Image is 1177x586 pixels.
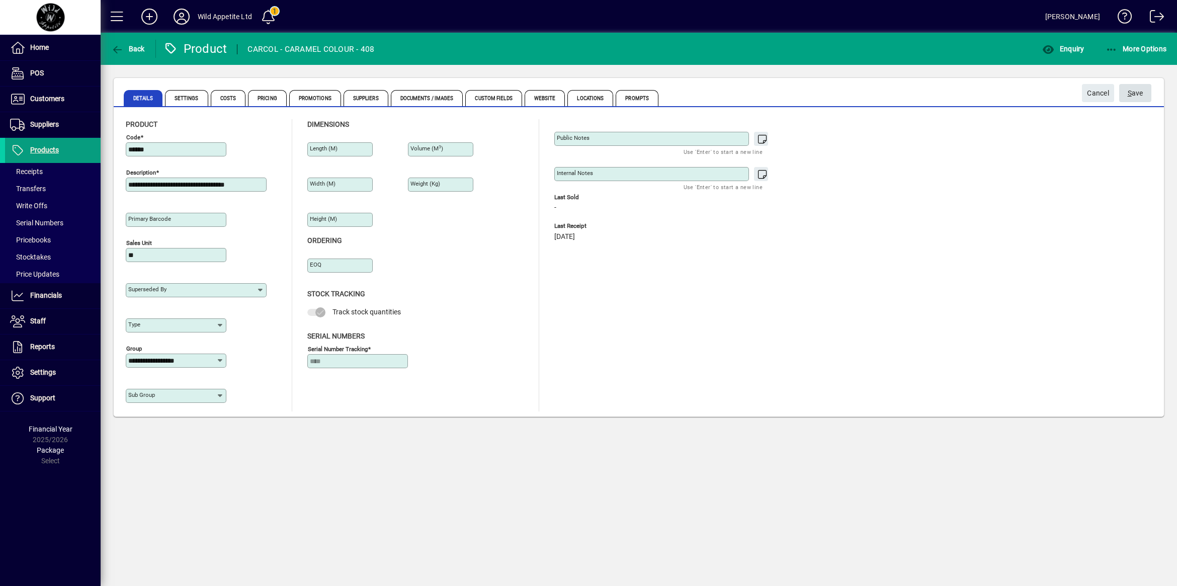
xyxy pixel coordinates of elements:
span: POS [30,69,44,77]
span: S [1128,89,1132,97]
a: POS [5,61,101,86]
span: Stocktakes [10,253,51,261]
span: Pricebooks [10,236,51,244]
sup: 3 [439,144,441,149]
span: Suppliers [30,120,59,128]
a: Stocktakes [5,248,101,266]
mat-label: Height (m) [310,215,337,222]
mat-label: Code [126,134,140,141]
a: Support [5,386,101,411]
span: Settings [165,90,208,106]
mat-label: Sub group [128,391,155,398]
mat-label: Primary barcode [128,215,171,222]
a: Settings [5,360,101,385]
span: Ordering [307,236,342,244]
span: [DATE] [554,233,575,241]
span: ave [1128,85,1143,102]
button: More Options [1103,40,1169,58]
span: Website [525,90,565,106]
app-page-header-button: Back [101,40,156,58]
a: Logout [1142,2,1164,35]
span: Enquiry [1042,45,1084,53]
button: Back [109,40,147,58]
span: Suppliers [344,90,388,106]
button: Enquiry [1040,40,1086,58]
div: Product [163,41,227,57]
span: Costs [211,90,246,106]
mat-label: Group [126,345,142,352]
button: Add [133,8,165,26]
span: Product [126,120,157,128]
a: Receipts [5,163,101,180]
mat-label: Serial Number tracking [308,345,368,352]
mat-hint: Use 'Enter' to start a new line [684,181,763,193]
span: Products [30,146,59,154]
button: Profile [165,8,198,26]
mat-label: EOQ [310,261,321,268]
span: More Options [1106,45,1167,53]
span: Reports [30,343,55,351]
span: Locations [567,90,613,106]
span: Settings [30,368,56,376]
span: Prompts [616,90,658,106]
span: - [554,204,556,212]
span: Home [30,43,49,51]
mat-label: Description [126,169,156,176]
a: Price Updates [5,266,101,283]
span: Price Updates [10,270,59,278]
span: Serial Numbers [307,332,365,340]
span: Details [124,90,162,106]
span: Dimensions [307,120,349,128]
span: Support [30,394,55,402]
a: Customers [5,87,101,112]
a: Staff [5,309,101,334]
span: Custom Fields [465,90,522,106]
a: Knowledge Base [1110,2,1132,35]
mat-label: Length (m) [310,145,338,152]
span: Serial Numbers [10,219,63,227]
span: Last Receipt [554,223,705,229]
span: Write Offs [10,202,47,210]
div: CARCOL - CARAMEL COLOUR - 408 [247,41,374,57]
span: Financials [30,291,62,299]
span: Transfers [10,185,46,193]
span: Customers [30,95,64,103]
a: Write Offs [5,197,101,214]
mat-label: Superseded by [128,286,166,293]
a: Financials [5,283,101,308]
span: Cancel [1087,85,1109,102]
mat-label: Type [128,321,140,328]
span: Stock Tracking [307,290,365,298]
span: Documents / Images [391,90,463,106]
span: Receipts [10,168,43,176]
mat-label: Volume (m ) [410,145,443,152]
button: Save [1119,84,1151,102]
mat-hint: Use 'Enter' to start a new line [684,146,763,157]
a: Home [5,35,101,60]
a: Serial Numbers [5,214,101,231]
span: Pricing [248,90,287,106]
a: Pricebooks [5,231,101,248]
div: [PERSON_NAME] [1045,9,1100,25]
span: Package [37,446,64,454]
mat-label: Sales unit [126,239,152,246]
a: Transfers [5,180,101,197]
span: Back [111,45,145,53]
div: Wild Appetite Ltd [198,9,252,25]
mat-label: Internal Notes [557,170,593,177]
span: Financial Year [29,425,72,433]
a: Reports [5,334,101,360]
a: Suppliers [5,112,101,137]
span: Track stock quantities [332,308,401,316]
mat-label: Public Notes [557,134,590,141]
mat-label: Width (m) [310,180,335,187]
mat-label: Weight (Kg) [410,180,440,187]
span: Last Sold [554,194,705,201]
button: Cancel [1082,84,1114,102]
span: Staff [30,317,46,325]
span: Promotions [289,90,341,106]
